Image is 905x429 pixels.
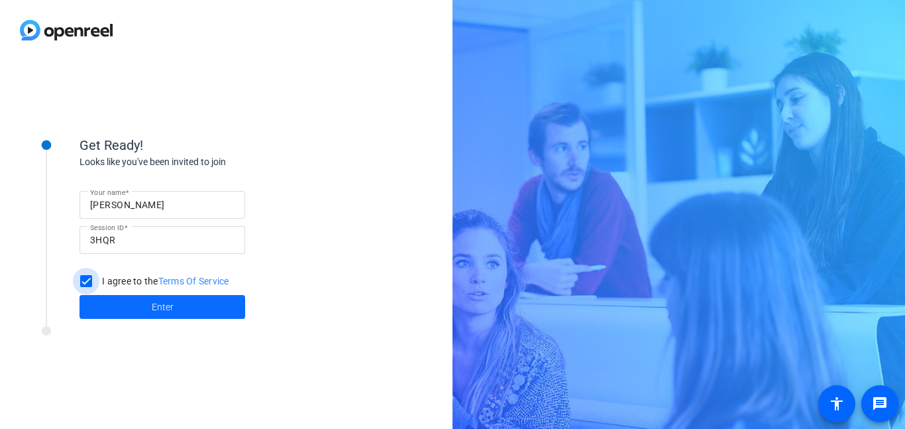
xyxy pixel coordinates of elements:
a: Terms Of Service [158,276,229,286]
button: Enter [80,295,245,319]
mat-icon: message [872,396,888,412]
div: Looks like you've been invited to join [80,155,345,169]
label: I agree to the [99,275,229,288]
mat-icon: accessibility [829,396,845,412]
div: Get Ready! [80,135,345,155]
mat-label: Session ID [90,223,124,231]
span: Enter [152,300,174,314]
mat-label: Your name [90,188,125,196]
